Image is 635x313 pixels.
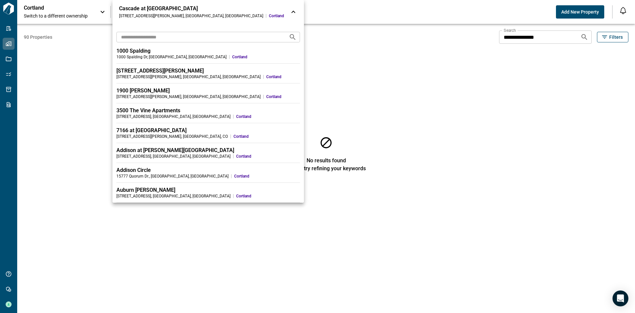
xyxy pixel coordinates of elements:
[116,68,300,74] div: [STREET_ADDRESS][PERSON_NAME]
[116,167,300,174] div: Addison Circle
[269,13,284,19] span: Cortland
[119,13,263,19] div: [STREET_ADDRESS][PERSON_NAME] , [GEOGRAPHIC_DATA] , [GEOGRAPHIC_DATA]
[234,174,300,179] span: Cortland
[116,54,227,60] div: 1000 Spalding Dr , [GEOGRAPHIC_DATA] , [GEOGRAPHIC_DATA]
[116,187,300,193] div: Auburn [PERSON_NAME]
[236,193,300,199] span: Cortland
[116,94,261,99] div: [STREET_ADDRESS][PERSON_NAME] , [GEOGRAPHIC_DATA] , [GEOGRAPHIC_DATA]
[233,134,300,139] span: Cortland
[236,154,300,159] span: Cortland
[232,54,300,60] span: Cortland
[116,48,300,54] div: 1000 Spalding
[116,127,300,134] div: 7166 at [GEOGRAPHIC_DATA]
[236,114,300,119] span: Cortland
[266,74,300,79] span: Cortland
[116,74,261,79] div: [STREET_ADDRESS][PERSON_NAME] , [GEOGRAPHIC_DATA] , [GEOGRAPHIC_DATA]
[613,290,628,306] div: Open Intercom Messenger
[116,193,231,199] div: [STREET_ADDRESS] , [GEOGRAPHIC_DATA] , [GEOGRAPHIC_DATA]
[266,94,300,99] span: Cortland
[116,174,229,179] div: 15777 Quorum Dr. , [GEOGRAPHIC_DATA] , [GEOGRAPHIC_DATA]
[116,147,300,154] div: Addison at [PERSON_NAME][GEOGRAPHIC_DATA]
[116,134,228,139] div: [STREET_ADDRESS][PERSON_NAME] , [GEOGRAPHIC_DATA] , CO
[286,30,299,44] button: Search projects
[116,87,300,94] div: 1900 [PERSON_NAME]
[116,107,300,114] div: 3500 The Vine Apartments
[116,154,231,159] div: [STREET_ADDRESS] , [GEOGRAPHIC_DATA] , [GEOGRAPHIC_DATA]
[119,5,284,12] div: Cascade at [GEOGRAPHIC_DATA]
[116,114,231,119] div: [STREET_ADDRESS] , [GEOGRAPHIC_DATA] , [GEOGRAPHIC_DATA]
